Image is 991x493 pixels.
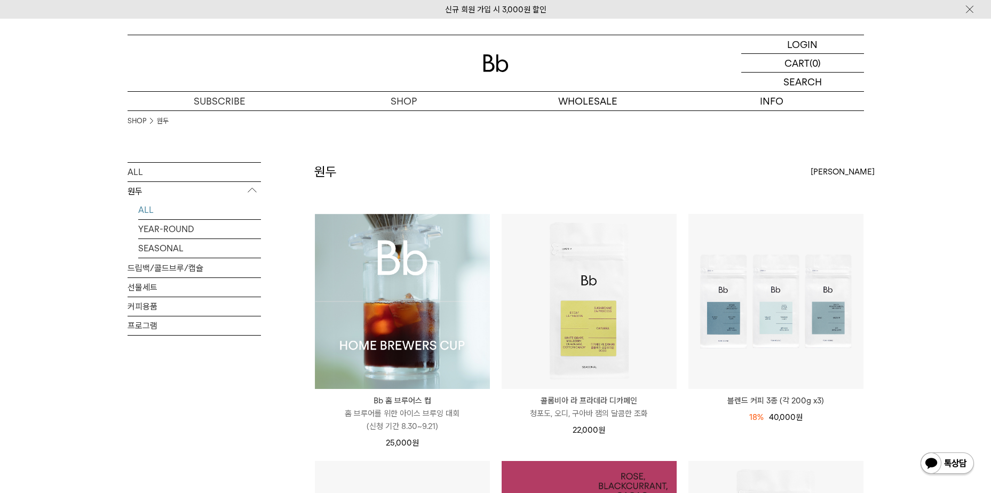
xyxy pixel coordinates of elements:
[573,425,605,435] span: 22,000
[598,425,605,435] span: 원
[128,116,146,126] a: SHOP
[741,54,864,73] a: CART (0)
[787,35,818,53] p: LOGIN
[157,116,169,126] a: 원두
[769,412,803,422] span: 40,000
[796,412,803,422] span: 원
[749,411,764,424] div: 18%
[783,73,822,91] p: SEARCH
[138,201,261,219] a: ALL
[502,407,677,420] p: 청포도, 오디, 구아바 잼의 달콤한 조화
[688,394,863,407] a: 블렌드 커피 3종 (각 200g x3)
[483,54,509,72] img: 로고
[811,165,875,178] span: [PERSON_NAME]
[138,239,261,258] a: SEASONAL
[128,182,261,201] p: 원두
[128,92,312,110] a: SUBSCRIBE
[138,220,261,238] a: YEAR-ROUND
[919,451,975,477] img: 카카오톡 채널 1:1 채팅 버튼
[680,92,864,110] p: INFO
[315,214,490,389] img: Bb 홈 브루어스 컵
[502,214,677,389] img: 콜롬비아 라 프라데라 디카페인
[314,163,337,181] h2: 원두
[315,407,490,433] p: 홈 브루어를 위한 아이스 브루잉 대회 (신청 기간 8.30~9.21)
[128,297,261,316] a: 커피용품
[128,163,261,181] a: ALL
[128,259,261,277] a: 드립백/콜드브루/캡슐
[315,394,490,433] a: Bb 홈 브루어스 컵 홈 브루어를 위한 아이스 브루잉 대회(신청 기간 8.30~9.21)
[315,394,490,407] p: Bb 홈 브루어스 컵
[502,394,677,407] p: 콜롬비아 라 프라데라 디카페인
[386,438,419,448] span: 25,000
[312,92,496,110] a: SHOP
[502,394,677,420] a: 콜롬비아 라 프라데라 디카페인 청포도, 오디, 구아바 잼의 달콤한 조화
[810,54,821,72] p: (0)
[741,35,864,54] a: LOGIN
[412,438,419,448] span: 원
[128,316,261,335] a: 프로그램
[688,214,863,389] img: 블렌드 커피 3종 (각 200g x3)
[784,54,810,72] p: CART
[496,92,680,110] p: WHOLESALE
[445,5,546,14] a: 신규 회원 가입 시 3,000원 할인
[128,278,261,297] a: 선물세트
